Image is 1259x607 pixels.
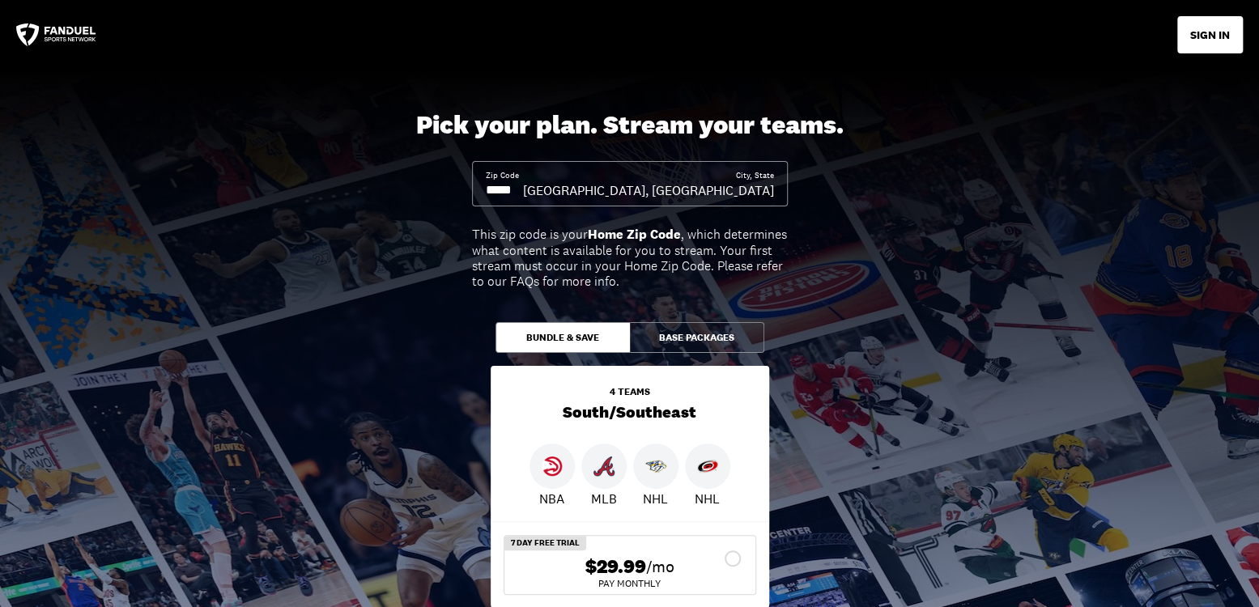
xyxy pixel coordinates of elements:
[1177,16,1243,53] button: SIGN IN
[486,170,519,181] div: Zip Code
[585,555,646,579] span: $29.99
[517,579,742,588] div: Pay Monthly
[491,366,769,444] div: South/Southeast
[416,110,844,141] div: Pick your plan. Stream your teams.
[630,322,764,353] button: Base Packages
[646,555,674,578] span: /mo
[496,322,630,353] button: Bundle & Save
[542,456,563,477] img: Hawks
[593,456,615,477] img: Braves
[736,170,774,181] div: City, State
[695,489,720,508] p: NHL
[588,226,681,243] b: Home Zip Code
[472,227,788,289] div: This zip code is your , which determines what content is available for you to stream. Your first ...
[591,489,617,508] p: MLB
[523,181,774,199] div: [GEOGRAPHIC_DATA], [GEOGRAPHIC_DATA]
[610,387,650,397] div: 4 teams
[643,489,668,508] p: NHL
[539,489,564,508] p: NBA
[504,536,586,550] div: 7 Day Free Trial
[697,456,718,477] img: Hurricanes
[645,456,666,477] img: Predators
